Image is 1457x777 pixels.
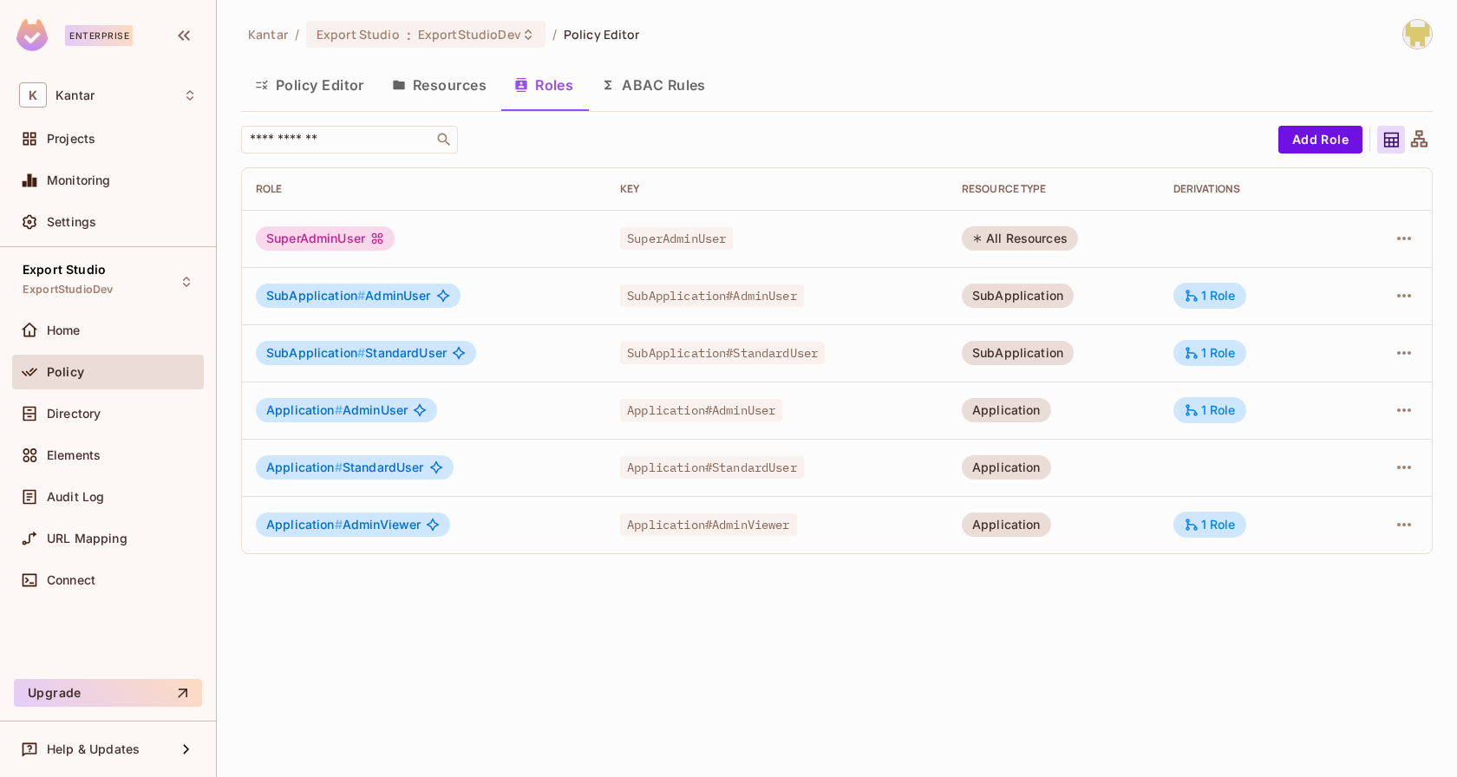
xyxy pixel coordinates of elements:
[1278,126,1362,153] button: Add Role
[335,517,343,532] span: #
[47,215,96,229] span: Settings
[962,284,1074,308] div: SubApplication
[552,26,557,42] li: /
[500,63,587,107] button: Roles
[23,263,106,277] span: Export Studio
[620,227,733,250] span: SuperAdminUser
[248,26,288,42] span: the active workspace
[266,346,447,360] span: StandardUser
[620,513,796,536] span: Application#AdminViewer
[47,173,111,187] span: Monitoring
[962,398,1051,422] div: Application
[418,26,521,42] span: ExportStudioDev
[620,399,782,421] span: Application#AdminUser
[962,182,1146,196] div: RESOURCE TYPE
[1403,20,1432,49] img: Girishankar.VP@kantar.com
[47,132,95,146] span: Projects
[962,341,1074,365] div: SubApplication
[266,460,424,474] span: StandardUser
[1184,288,1236,304] div: 1 Role
[587,63,720,107] button: ABAC Rules
[1184,517,1236,532] div: 1 Role
[620,182,934,196] div: Key
[266,289,431,303] span: AdminUser
[47,323,81,337] span: Home
[620,342,825,364] span: SubApplication#StandardUser
[65,25,133,46] div: Enterprise
[47,365,84,379] span: Policy
[47,742,140,756] span: Help & Updates
[620,456,804,479] span: Application#StandardUser
[47,532,127,545] span: URL Mapping
[317,26,400,42] span: Export Studio
[256,182,592,196] div: Role
[47,573,95,587] span: Connect
[620,284,804,307] span: SubApplication#AdminUser
[962,513,1051,537] div: Application
[56,88,95,102] span: Workspace: Kantar
[14,679,202,707] button: Upgrade
[266,518,421,532] span: AdminViewer
[256,226,395,251] div: SuperAdminUser
[357,288,365,303] span: #
[266,345,365,360] span: SubApplication
[23,283,113,297] span: ExportStudioDev
[1184,345,1236,361] div: 1 Role
[266,517,343,532] span: Application
[962,226,1078,251] div: All Resources
[47,490,104,504] span: Audit Log
[266,460,343,474] span: Application
[266,403,408,417] span: AdminUser
[1173,182,1336,196] div: Derivations
[378,63,500,107] button: Resources
[241,63,378,107] button: Policy Editor
[335,460,343,474] span: #
[47,407,101,421] span: Directory
[266,288,365,303] span: SubApplication
[19,82,47,108] span: K
[266,402,343,417] span: Application
[47,448,101,462] span: Elements
[406,28,412,42] span: :
[295,26,299,42] li: /
[962,455,1051,480] div: Application
[357,345,365,360] span: #
[335,402,343,417] span: #
[564,26,640,42] span: Policy Editor
[16,19,48,51] img: SReyMgAAAABJRU5ErkJggg==
[1184,402,1236,418] div: 1 Role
